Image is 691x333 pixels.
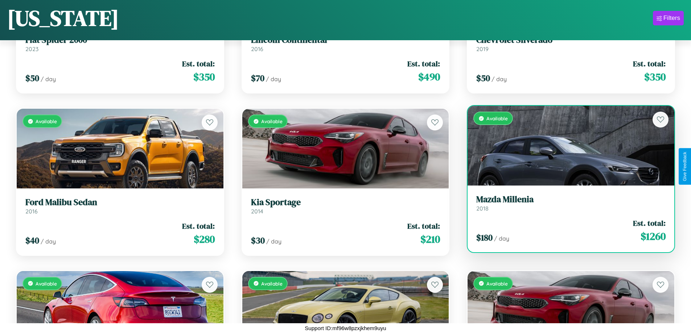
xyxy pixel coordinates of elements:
a: Mazda Millenia2018 [476,194,666,212]
h3: Lincoln Continental [251,35,440,45]
a: Ford Malibu Sedan2016 [25,197,215,215]
span: $ 70 [251,72,264,84]
span: $ 210 [420,232,440,246]
span: / day [266,75,281,83]
span: / day [494,235,509,242]
span: Available [261,280,283,287]
span: Est. total: [407,58,440,69]
span: $ 1260 [641,229,666,243]
div: Give Feedback [682,152,687,181]
span: $ 180 [476,232,493,243]
span: / day [491,75,507,83]
span: / day [41,75,56,83]
span: $ 30 [251,234,265,246]
h3: Fiat Spider 2000 [25,35,215,45]
span: $ 50 [476,72,490,84]
span: Available [486,115,508,121]
h3: Ford Malibu Sedan [25,197,215,208]
span: Available [486,280,508,287]
span: 2016 [25,208,38,215]
button: Filters [653,11,684,25]
a: Fiat Spider 20002023 [25,35,215,53]
a: Chevrolet Silverado2019 [476,35,666,53]
span: $ 280 [194,232,215,246]
span: Available [36,280,57,287]
p: Support ID: mf96w8pzxjkhem9uyu [305,323,386,333]
h3: Chevrolet Silverado [476,35,666,45]
span: 2014 [251,208,263,215]
span: $ 490 [418,70,440,84]
a: Lincoln Continental2016 [251,35,440,53]
span: Est. total: [182,221,215,231]
div: Filters [663,14,680,22]
h3: Kia Sportage [251,197,440,208]
h3: Mazda Millenia [476,194,666,205]
span: $ 350 [644,70,666,84]
span: Est. total: [633,218,666,228]
span: Available [261,118,283,124]
span: $ 350 [193,70,215,84]
h1: [US_STATE] [7,3,119,33]
span: / day [266,238,281,245]
span: 2019 [476,45,489,53]
span: 2023 [25,45,38,53]
span: Est. total: [407,221,440,231]
span: Available [36,118,57,124]
span: Est. total: [633,58,666,69]
span: $ 50 [25,72,39,84]
span: Est. total: [182,58,215,69]
span: / day [41,238,56,245]
span: $ 40 [25,234,39,246]
span: 2016 [251,45,263,53]
span: 2018 [476,205,489,212]
a: Kia Sportage2014 [251,197,440,215]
